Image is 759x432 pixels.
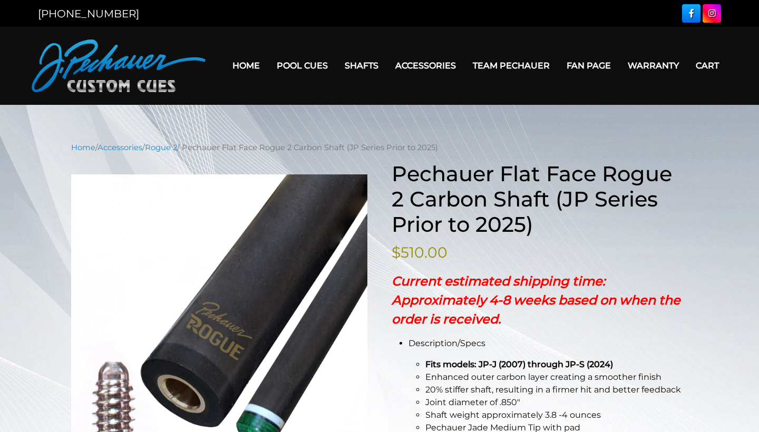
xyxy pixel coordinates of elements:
[392,243,447,261] bdi: 510.00
[687,52,727,79] a: Cart
[425,359,613,369] strong: Fits models: JP-J (2007) through JP-S (2024)
[425,410,601,420] span: Shaft weight approximately 3.8 -4 ounces
[392,273,680,327] strong: Current estimated shipping time: Approximately 4-8 weeks based on when the order is received.
[558,52,619,79] a: Fan Page
[425,385,681,395] span: 20% stiffer shaft, resulting in a firmer hit and better feedback
[336,52,387,79] a: Shafts
[38,7,139,20] a: [PHONE_NUMBER]
[619,52,687,79] a: Warranty
[32,40,206,92] img: Pechauer Custom Cues
[392,243,401,261] span: $
[425,397,520,407] span: Joint diameter of .850″
[392,161,688,237] h1: Pechauer Flat Face Rogue 2 Carbon Shaft (JP Series Prior to 2025)
[425,372,661,382] span: Enhanced outer carbon layer creating a smoother finish
[224,52,268,79] a: Home
[71,142,688,153] nav: Breadcrumb
[464,52,558,79] a: Team Pechauer
[387,52,464,79] a: Accessories
[408,338,485,348] span: Description/Specs
[98,143,142,152] a: Accessories
[145,143,177,152] a: Rogue 2
[71,143,95,152] a: Home
[268,52,336,79] a: Pool Cues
